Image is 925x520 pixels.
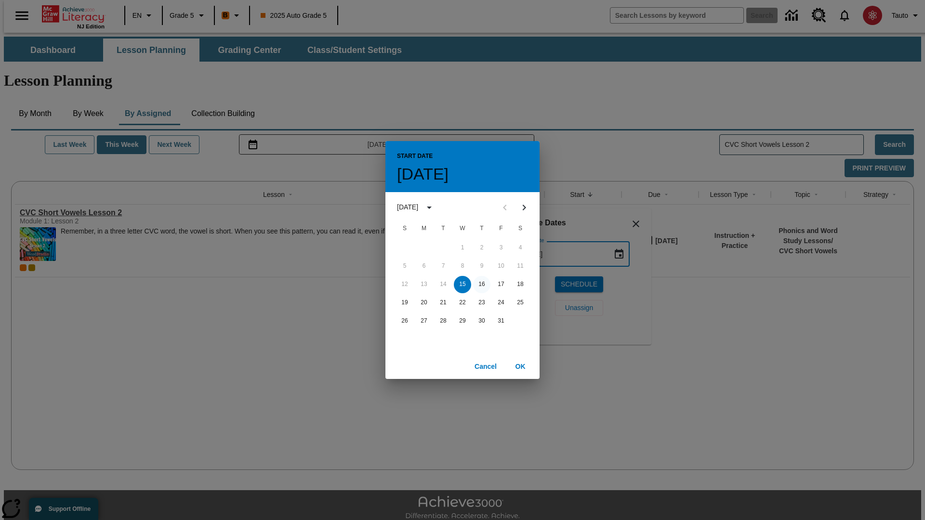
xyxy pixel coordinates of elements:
div: [DATE] [397,202,418,212]
span: Monday [415,219,433,238]
button: 31 [492,312,510,330]
button: 19 [396,294,413,312]
button: 29 [454,312,471,330]
button: calendar view is open, switch to year view [421,199,437,216]
span: Start Date [397,149,433,164]
h4: [DATE] [397,164,449,184]
span: Tuesday [435,219,452,238]
span: Saturday [512,219,529,238]
button: 16 [473,276,490,293]
button: 17 [492,276,510,293]
button: 15 [454,276,471,293]
button: 21 [435,294,452,312]
button: 30 [473,312,490,330]
button: OK [505,358,536,376]
span: Sunday [396,219,413,238]
span: Thursday [473,219,490,238]
button: 22 [454,294,471,312]
button: 26 [396,312,413,330]
button: Next month [515,198,534,217]
span: Wednesday [454,219,471,238]
span: Friday [492,219,510,238]
button: 28 [435,312,452,330]
button: 25 [512,294,529,312]
button: 20 [415,294,433,312]
button: 23 [473,294,490,312]
button: 24 [492,294,510,312]
button: Cancel [470,358,501,376]
button: 18 [512,276,529,293]
button: 27 [415,312,433,330]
